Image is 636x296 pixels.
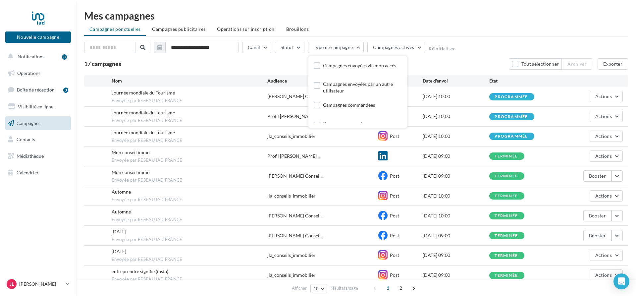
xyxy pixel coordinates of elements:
span: [PERSON_NAME] Conseil... [267,173,324,179]
div: [DATE] 10:00 [423,133,489,140]
span: [PERSON_NAME] Conseil... [267,93,324,100]
span: Journée du patrimoine [112,229,126,234]
button: Actions [590,131,623,142]
div: [DATE] 09:00 [423,232,489,239]
div: 3 [62,54,67,60]
span: Afficher [292,285,307,291]
span: Post [390,193,399,199]
button: Campagnes actives [367,42,425,53]
span: Actions [595,153,612,159]
button: Actions [590,190,623,202]
button: Booster [583,230,611,241]
div: Campagnes envoyées par mon gestionnaire [323,120,402,134]
span: Envoyée par RESEAU IAD FRANCE [112,157,267,163]
span: Journée du patrimoine [112,249,126,254]
span: Campagnes [17,120,40,126]
div: [DATE] 09:00 [423,173,489,179]
span: Profil [PERSON_NAME] ... [267,113,321,120]
span: Médiathèque [17,153,44,159]
span: Campagnes publicitaires [152,26,205,32]
span: Actions [595,113,612,119]
button: Booster [583,210,611,221]
button: 10 [310,284,327,293]
div: programmée [495,115,528,119]
span: Journée mondiale du Tourisme [112,110,175,115]
span: 1 [383,283,393,293]
a: Contacts [4,133,72,147]
span: Notifications [18,54,44,59]
button: Notifications 3 [4,50,70,64]
span: Campagnes actives [373,44,414,50]
span: Mon conseil immo [112,149,150,155]
div: [DATE] 10:00 [423,212,489,219]
span: Mon conseil immo [112,169,150,175]
div: Open Intercom Messenger [613,273,629,289]
span: Post [390,133,399,139]
div: 3 [63,88,68,93]
button: Actions [590,150,623,162]
div: terminée [495,214,518,218]
button: Actions [590,250,623,261]
span: Envoyée par RESEAU IAD FRANCE [112,257,267,263]
button: Actions [590,111,623,122]
div: [DATE] 09:00 [423,153,489,159]
div: programmée [495,95,528,99]
div: Campagnes commandées [323,102,375,108]
span: Brouillons [286,26,309,32]
a: Calendrier [4,166,72,180]
span: Profil [PERSON_NAME] ... [267,153,321,159]
span: Post [390,233,399,238]
div: jla_conseils_immobilier [267,133,316,140]
a: Médiathèque [4,149,72,163]
span: Actions [595,252,612,258]
span: Post [390,173,399,179]
div: [DATE] 10:00 [423,93,489,100]
p: [PERSON_NAME] [19,281,63,287]
div: [DATE] 10:00 [423,113,489,120]
span: Journée mondiale du Tourisme [112,130,175,135]
span: JL [10,281,14,287]
div: terminée [495,273,518,278]
button: Nouvelle campagne [5,31,71,43]
div: terminée [495,254,518,258]
a: Campagnes [4,116,72,130]
button: Statut [275,42,304,53]
a: Opérations [4,66,72,80]
div: [DATE] 09:00 [423,272,489,278]
button: Exporter [598,58,628,70]
div: Date d'envoi [423,78,489,84]
button: Réinitialiser [429,46,455,51]
a: Visibilité en ligne [4,100,72,114]
div: Audience [267,78,378,84]
div: terminée [495,194,518,198]
div: terminée [495,154,518,158]
span: 2 [396,283,406,293]
button: Booster [583,170,611,182]
span: Automne [112,189,131,195]
button: Archiver [562,58,592,70]
button: Tout sélectionner [509,58,562,70]
span: Post [390,272,399,278]
span: Envoyée par RESEAU IAD FRANCE [112,138,267,144]
div: Nom [112,78,267,84]
span: Calendrier [17,170,39,175]
span: [PERSON_NAME] Conseil... [267,232,324,239]
span: [PERSON_NAME] Conseil... [267,212,324,219]
div: terminée [495,174,518,178]
span: Envoyée par RESEAU IAD FRANCE [112,177,267,183]
button: Type de campagne [308,42,364,53]
div: Mes campagnes [84,11,628,21]
span: Actions [595,133,612,139]
div: [DATE] 10:00 [423,193,489,199]
span: Actions [595,272,612,278]
span: Contacts [17,137,35,142]
div: programmée [495,134,528,139]
span: Envoyée par RESEAU IAD FRANCE [112,118,267,124]
span: Opérations [17,70,40,76]
span: Journée mondiale du Tourisme [112,90,175,95]
span: entreprendre signifie (insta) [112,268,168,274]
button: Actions [590,91,623,102]
div: Campagnes envoyées par un autre utilisateur [323,81,402,94]
span: Post [390,213,399,218]
span: résultats/page [331,285,358,291]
